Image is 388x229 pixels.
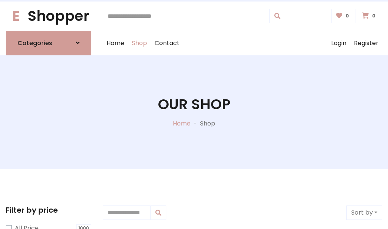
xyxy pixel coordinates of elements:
a: 0 [331,9,356,23]
a: EShopper [6,8,91,25]
h1: Our Shop [158,96,230,113]
p: - [191,119,200,128]
a: Home [173,119,191,128]
span: 0 [344,13,351,19]
a: Register [350,31,382,55]
span: 0 [370,13,377,19]
a: Home [103,31,128,55]
h5: Filter by price [6,205,91,215]
a: Contact [151,31,183,55]
p: Shop [200,119,215,128]
a: Login [327,31,350,55]
a: 0 [357,9,382,23]
h6: Categories [17,39,52,47]
a: Shop [128,31,151,55]
button: Sort by [346,205,382,220]
a: Categories [6,31,91,55]
span: E [6,6,26,26]
h1: Shopper [6,8,91,25]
